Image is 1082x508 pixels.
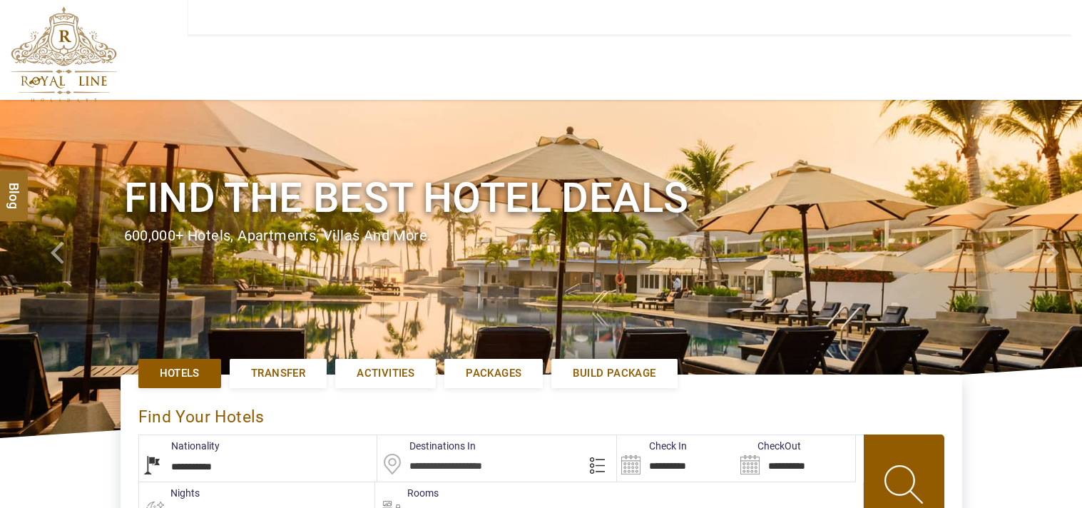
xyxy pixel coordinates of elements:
[251,366,305,381] span: Transfer
[138,392,944,435] div: Find Your Hotels
[138,359,221,388] a: Hotels
[573,366,655,381] span: Build Package
[444,359,543,388] a: Packages
[357,366,414,381] span: Activities
[139,439,220,453] label: Nationality
[617,435,736,482] input: Search
[377,439,476,453] label: Destinations In
[617,439,687,453] label: Check In
[551,359,677,388] a: Build Package
[138,486,200,500] label: nights
[375,486,439,500] label: Rooms
[230,359,327,388] a: Transfer
[124,225,959,246] div: 600,000+ hotels, apartments, villas and more.
[736,439,801,453] label: CheckOut
[160,366,200,381] span: Hotels
[736,435,855,482] input: Search
[124,171,959,225] h1: Find the best hotel deals
[335,359,436,388] a: Activities
[466,366,521,381] span: Packages
[11,6,117,103] img: The Royal Line Holidays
